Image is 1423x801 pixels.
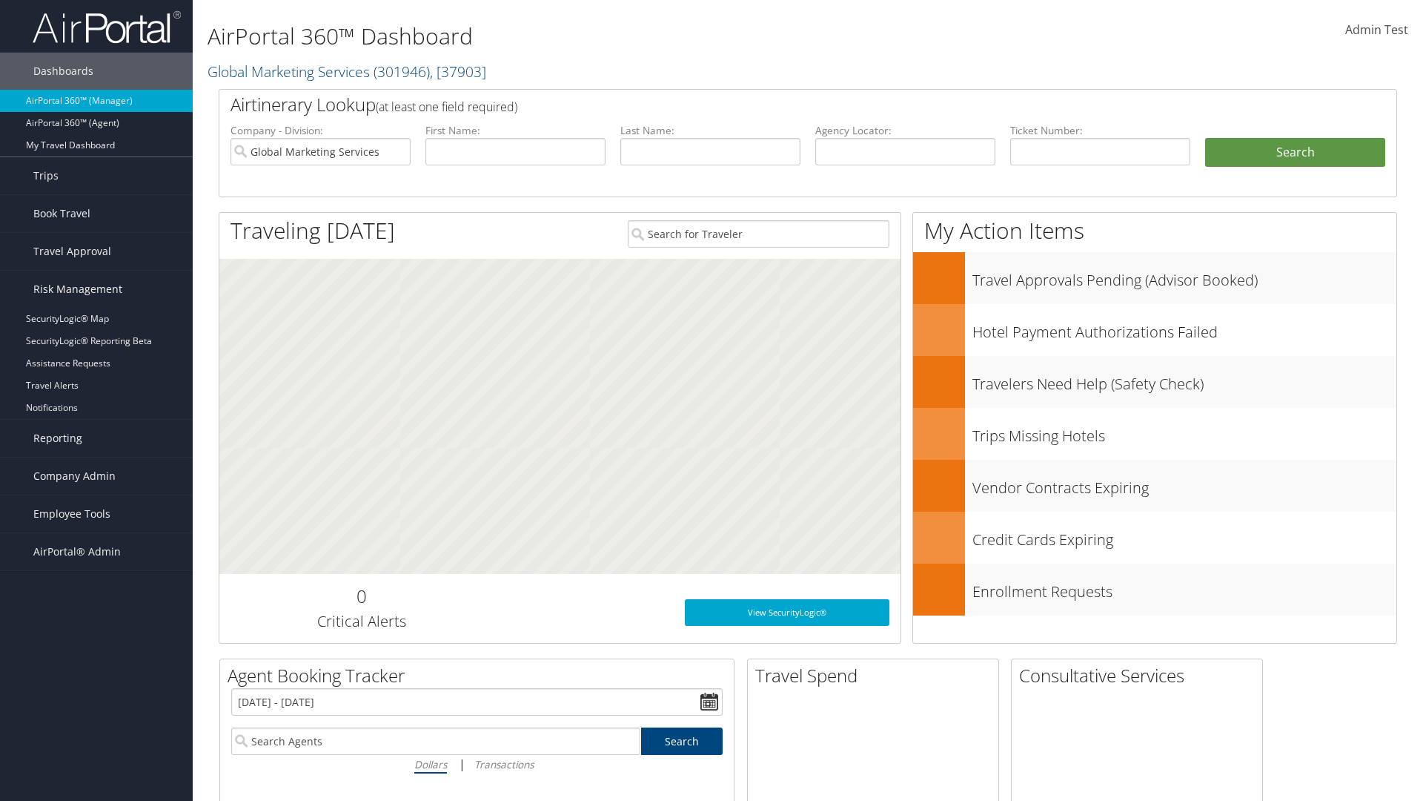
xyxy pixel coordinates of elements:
h3: Trips Missing Hotels [972,418,1396,446]
span: Book Travel [33,195,90,232]
h3: Critical Alerts [230,611,492,632]
input: Search Agents [231,728,640,755]
a: Trips Missing Hotels [913,408,1396,460]
h1: AirPortal 360™ Dashboard [208,21,1008,52]
a: Credit Cards Expiring [913,512,1396,564]
a: View SecurityLogic® [685,599,889,626]
label: Agency Locator: [815,123,995,138]
button: Search [1205,138,1385,168]
span: , [ 37903 ] [430,62,486,82]
h3: Travelers Need Help (Safety Check) [972,366,1396,395]
h3: Hotel Payment Authorizations Failed [972,314,1396,343]
div: | [231,755,723,774]
h1: Traveling [DATE] [230,215,395,246]
span: (at least one field required) [376,99,517,115]
a: Admin Test [1345,7,1408,53]
i: Dollars [414,757,447,771]
h1: My Action Items [913,215,1396,246]
a: Hotel Payment Authorizations Failed [913,304,1396,356]
a: Travelers Need Help (Safety Check) [913,356,1396,408]
span: Dashboards [33,53,93,90]
span: Admin Test [1345,22,1408,38]
input: Search for Traveler [628,220,889,248]
label: Company - Division: [230,123,411,138]
label: Ticket Number: [1010,123,1190,138]
img: airportal-logo.png [33,10,181,44]
h2: Airtinerary Lookup [230,92,1287,117]
h2: Agent Booking Tracker [228,663,734,688]
span: Employee Tools [33,495,110,533]
a: Global Marketing Services [208,62,486,82]
span: Trips [33,157,59,194]
h3: Travel Approvals Pending (Advisor Booked) [972,263,1396,291]
a: Enrollment Requests [913,564,1396,616]
i: Transactions [474,757,534,771]
h3: Enrollment Requests [972,574,1396,602]
span: Risk Management [33,271,122,308]
h3: Credit Cards Expiring [972,522,1396,550]
label: First Name: [425,123,606,138]
h2: Travel Spend [755,663,998,688]
span: AirPortal® Admin [33,533,121,570]
span: Travel Approval [33,233,111,270]
h2: 0 [230,584,492,609]
a: Vendor Contracts Expiring [913,460,1396,512]
a: Search [641,728,723,755]
span: Reporting [33,420,82,457]
span: ( 301946 ) [374,62,430,82]
span: Company Admin [33,458,116,495]
a: Travel Approvals Pending (Advisor Booked) [913,252,1396,304]
label: Last Name: [620,123,800,138]
h3: Vendor Contracts Expiring [972,470,1396,498]
h2: Consultative Services [1019,663,1262,688]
